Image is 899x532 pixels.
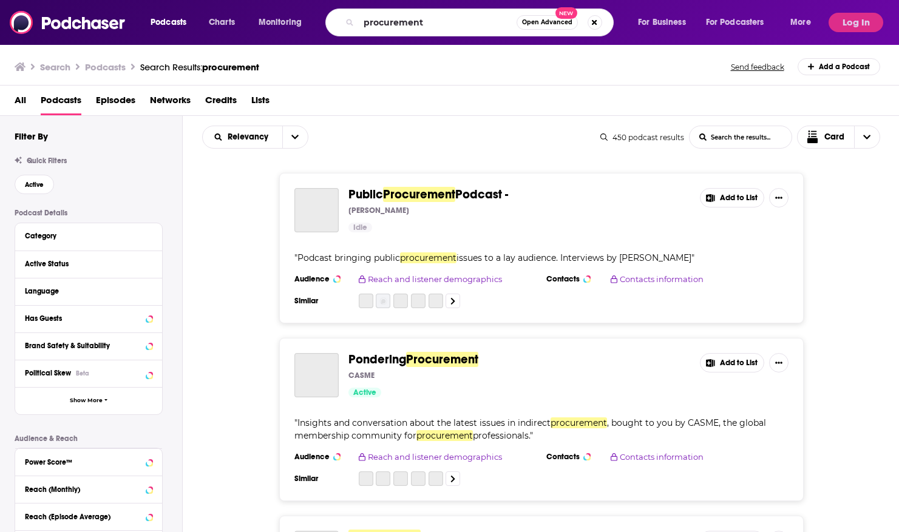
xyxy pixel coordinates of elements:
span: procurement [202,61,259,73]
a: The Sourcing Hero [359,471,373,486]
button: Power Score™ [25,454,152,469]
span: Podcasts [151,14,186,31]
button: Send feedback [727,62,788,72]
button: open menu [282,126,308,148]
span: issues to a lay audience. Interviews by [PERSON_NAME] [456,252,691,263]
div: Reach (Monthly) [25,485,142,494]
span: Active [353,387,376,399]
a: Podcasts [41,90,81,115]
a: I Love Negotiating [359,294,373,308]
a: Search Results:procurement [140,61,259,73]
button: open menu [250,13,317,32]
span: More [790,14,811,31]
span: Podcast bringing public [297,252,400,263]
h2: Filter By [15,130,48,142]
span: Insights and conversation about the latest issues in indirect [297,417,551,428]
a: The Procurement Revolution 2016 [411,294,426,308]
button: Reach and listener demographics [359,452,519,462]
a: All [15,90,26,115]
span: " " [294,252,694,263]
a: Charts [201,13,242,32]
span: For Podcasters [706,14,764,31]
button: Reach and listener demographics [359,274,519,284]
span: Procurement [406,352,478,367]
button: Contacts information [611,452,771,462]
a: Networks [150,90,191,115]
button: Active [15,175,54,194]
div: 450 podcast results [600,133,684,142]
button: Brand Safety & Suitability [25,338,152,353]
div: Power Score™ [25,458,142,466]
a: PublicProcurementPodcast - [348,188,508,201]
span: " " [294,417,766,441]
a: Art of Supply [393,471,408,486]
button: Log In [829,13,883,32]
a: Idle [348,223,372,232]
h3: Search [40,61,70,73]
div: Has Guests [25,314,142,323]
span: Charts [209,14,235,31]
div: Search podcasts, credits, & more... [337,8,625,36]
span: Idle [353,222,367,234]
h3: Similar [294,474,349,483]
p: CASME [348,371,375,380]
a: The Procurement Conversation [411,471,426,486]
span: Political Skew [25,369,71,377]
div: Reach (Episode Average) [25,513,142,521]
button: Category [25,228,152,243]
span: Active [25,181,44,188]
span: Show More [70,397,103,404]
span: Public [348,187,383,202]
span: Podcast - [455,187,508,202]
button: open menu [698,13,782,32]
a: Credits [205,90,237,115]
div: Search Results: [140,61,259,73]
div: Brand Safety & Suitability [25,342,142,350]
span: Procurement [383,187,455,202]
button: Reach (Episode Average) [25,508,152,524]
span: procurement [551,417,607,428]
div: Language [25,287,144,295]
a: Active [348,388,381,397]
a: Pondering Procurement [294,353,339,397]
button: open menu [782,13,826,32]
button: open menu [629,13,701,32]
span: professionals. [473,430,530,441]
h3: Contacts [546,452,601,462]
button: Contacts information [611,274,771,284]
h3: Similar [294,296,349,306]
span: Relevancy [228,133,273,141]
div: Category [25,232,144,240]
div: Beta [76,369,89,377]
span: Monitoring [259,14,302,31]
button: Choose View [797,126,881,149]
a: Podchaser - Follow, Share and Rate Podcasts [10,11,126,34]
h3: Contacts [546,274,601,284]
h3: Podcasts [85,61,126,73]
a: Procurement Reimagined [429,471,443,486]
button: Add to List [700,353,764,372]
span: Open Advanced [522,19,572,25]
button: Language [25,283,152,298]
button: Has Guests [25,311,152,326]
span: procurement [400,252,456,263]
button: Show More Button [769,353,789,372]
span: New [555,7,577,19]
div: Active Status [25,260,144,268]
button: Show More [15,387,162,414]
a: Public Sector Heroes Podcast [393,294,408,308]
a: Procurement Innovation [429,294,443,308]
a: Public Procurement Podcast - [294,188,339,232]
button: Active Status [25,256,152,271]
h2: Choose List sort [202,126,308,149]
span: Pondering [348,352,406,367]
span: Quick Filters [27,157,67,165]
a: Add a Podcast [798,58,881,75]
button: Add to List [700,188,764,207]
span: For Business [638,14,686,31]
h3: Audience [294,274,349,284]
a: Lists [251,90,270,115]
